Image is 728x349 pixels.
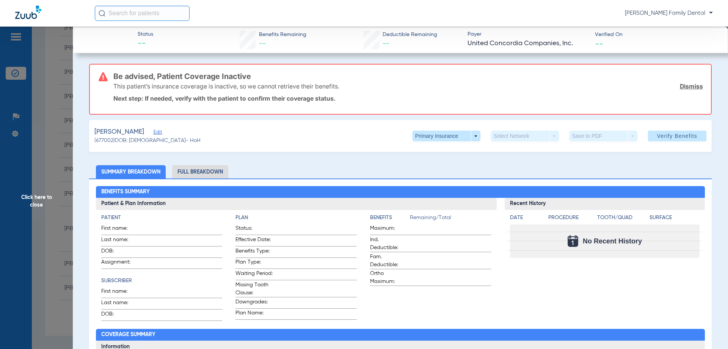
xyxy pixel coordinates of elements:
[235,281,273,297] span: Missing Tooth Clause:
[113,73,703,80] h3: Be advised, Patient Coverage Inactive
[650,214,700,224] app-breakdown-title: Surface
[510,214,542,222] h4: Date
[625,9,713,17] span: [PERSON_NAME] Family Dental
[505,198,705,210] h3: Recent History
[370,253,407,269] span: Fam. Deductible:
[138,30,153,38] span: Status
[468,39,588,48] span: United Concordia Companies, Inc.
[370,236,407,252] span: Ind. Deductible:
[96,165,166,178] li: Summary Breakdown
[597,214,647,222] h4: Tooth/Quad
[113,95,703,102] p: Next step: If needed, verify with the patient to confirm their coverage status.
[568,235,578,247] img: Calendar
[99,10,105,17] img: Search Icon
[15,6,41,19] img: Zuub Logo
[690,313,728,349] iframe: Chat Widget
[96,198,497,210] h3: Patient & Plan Information
[370,224,407,235] span: Maximum:
[235,258,273,268] span: Plan Type:
[235,309,273,319] span: Plan Name:
[548,214,595,224] app-breakdown-title: Procedure
[383,31,437,39] span: Deductible Remaining
[96,329,705,341] h2: Coverage Summary
[597,214,647,224] app-breakdown-title: Tooth/Quad
[101,258,138,268] span: Assignment:
[138,39,153,49] span: --
[172,165,228,178] li: Full Breakdown
[680,82,703,90] a: Dismiss
[101,310,138,321] span: DOB:
[101,214,223,222] h4: Patient
[94,137,201,145] span: (677002) DOB: [DEMOGRAPHIC_DATA] - HoH
[510,214,542,224] app-breakdown-title: Date
[113,82,339,90] p: This patient’s insurance coverage is inactive, so we cannot retrieve their benefits.
[370,214,410,224] app-breakdown-title: Benefits
[235,247,273,257] span: Benefits Type:
[259,31,306,39] span: Benefits Remaining
[95,6,190,21] input: Search for patients
[101,287,138,298] span: First name:
[648,131,706,141] button: Verify Benefits
[413,131,480,141] button: Primary Insurance
[657,133,697,139] span: Verify Benefits
[595,39,603,47] span: --
[154,129,160,137] span: Edit
[548,214,595,222] h4: Procedure
[583,237,642,245] span: No Recent History
[235,214,357,222] h4: Plan
[370,270,407,286] span: Ortho Maximum:
[370,214,410,222] h4: Benefits
[99,72,108,81] img: error-icon
[94,127,144,137] span: [PERSON_NAME]
[101,224,138,235] span: First name:
[595,31,716,39] span: Verified On
[96,186,705,198] h2: Benefits Summary
[468,30,588,38] span: Payer
[101,299,138,309] span: Last name:
[235,224,273,235] span: Status:
[101,236,138,246] span: Last name:
[410,214,491,224] span: Remaining/Total
[235,236,273,246] span: Effective Date:
[235,298,273,308] span: Downgrades:
[259,40,266,47] span: --
[101,277,223,285] h4: Subscriber
[383,40,389,47] span: --
[101,247,138,257] span: DOB:
[650,214,700,222] h4: Surface
[235,270,273,280] span: Waiting Period:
